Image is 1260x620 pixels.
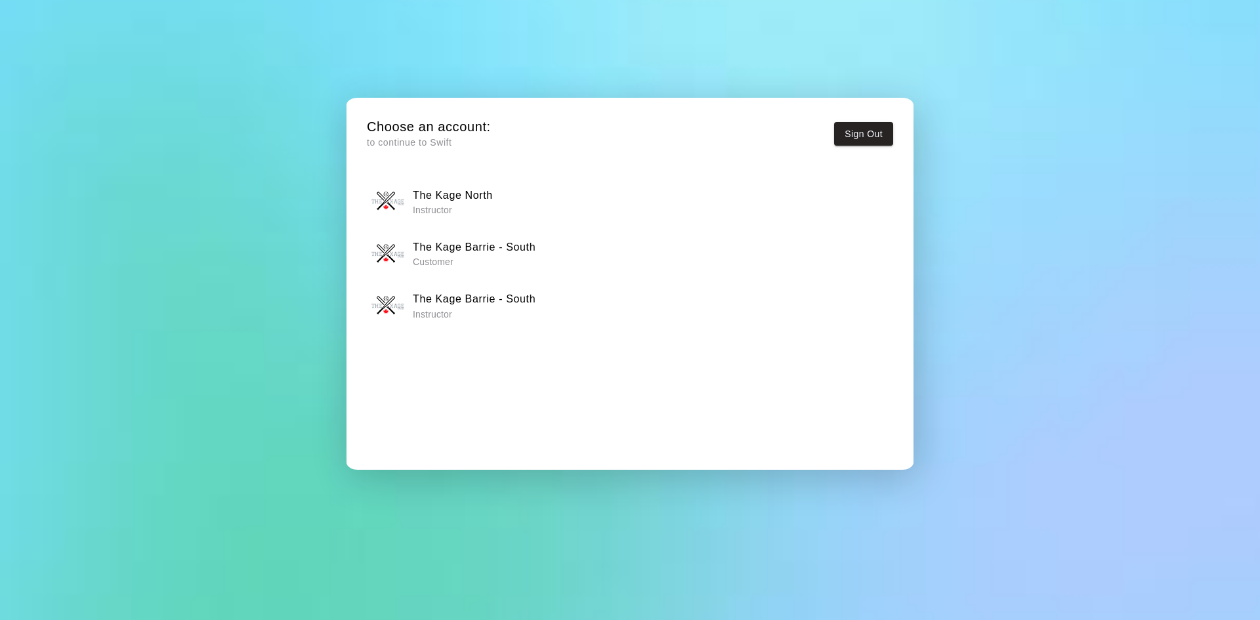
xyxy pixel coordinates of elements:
[367,285,893,326] button: The Kage Barrie - SouthThe Kage Barrie - South Instructor
[413,187,493,204] h6: The Kage North
[367,233,893,274] button: The Kage Barrie - SouthThe Kage Barrie - South Customer
[413,308,535,321] p: Instructor
[371,289,404,322] img: The Kage Barrie - South
[834,122,893,146] button: Sign Out
[413,255,535,268] p: Customer
[413,203,493,217] p: Instructor
[367,136,491,150] p: to continue to Swift
[371,185,404,218] img: The Kage North
[413,291,535,308] h6: The Kage Barrie - South
[371,238,404,270] img: The Kage Barrie - South
[413,239,535,256] h6: The Kage Barrie - South
[367,118,491,136] h5: Choose an account:
[367,181,893,222] button: The Kage NorthThe Kage North Instructor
